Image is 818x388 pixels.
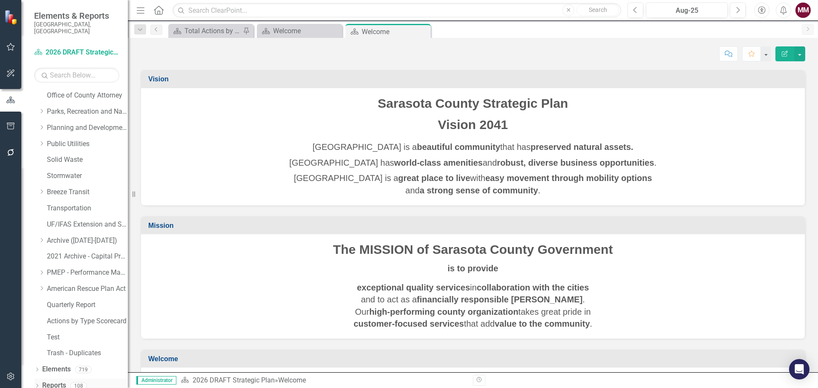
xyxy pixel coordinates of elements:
[75,366,92,373] div: 719
[357,283,470,292] strong: exceptional quality services
[47,236,128,246] a: Archive ([DATE]-[DATE])
[530,142,633,152] strong: preserved natural assets.
[170,26,241,36] a: Total Actions by Type
[47,333,128,342] a: Test
[47,268,128,278] a: PMEP - Performance Management Enhancement Program
[47,204,128,213] a: Transportation
[259,26,340,36] a: Welcome
[47,123,128,133] a: Planning and Development Services
[47,348,128,358] a: Trash - Duplicates
[354,319,464,328] strong: customer-focused services
[795,3,811,18] button: MM
[789,359,809,379] div: Open Intercom Messenger
[417,295,582,304] strong: financially responsible [PERSON_NAME]
[47,155,128,165] a: Solid Waste
[42,365,71,374] a: Elements
[495,319,590,328] strong: value to the community
[369,307,518,316] strong: high-performing county organization
[589,6,607,13] span: Search
[34,11,119,21] span: Elements & Reports
[193,376,275,384] a: 2026 DRAFT Strategic Plan
[294,173,652,195] span: [GEOGRAPHIC_DATA] is a with and .
[273,26,340,36] div: Welcome
[47,139,128,149] a: Public Utilities
[289,158,657,167] span: [GEOGRAPHIC_DATA] has and .
[173,3,621,18] input: Search ClearPoint...
[47,91,128,101] a: Office of County Attorney
[47,171,128,181] a: Stormwater
[34,21,119,35] small: [GEOGRAPHIC_DATA], [GEOGRAPHIC_DATA]
[477,283,589,292] strong: collaboration with the cities
[47,316,128,326] a: Actions by Type Scorecard
[417,142,500,152] strong: beautiful community
[362,26,429,37] div: Welcome
[47,284,128,294] a: American Rescue Plan Act
[354,283,592,329] span: in and to act as a . Our takes great pride in that add .
[485,173,652,183] strong: easy movement through mobility options
[278,376,306,384] div: Welcome
[184,26,241,36] div: Total Actions by Type
[497,158,654,167] strong: robust, diverse business opportunities
[47,300,128,310] a: Quarterly Report
[34,48,119,57] a: 2026 DRAFT Strategic Plan
[313,142,634,152] span: [GEOGRAPHIC_DATA] is a that has
[448,264,498,273] strong: is to provide
[333,242,613,256] span: The MISSION of Sarasota County Government
[4,10,19,25] img: ClearPoint Strategy
[47,252,128,262] a: 2021 Archive - Capital Projects
[398,173,470,183] strong: great place to live
[47,107,128,117] a: Parks, Recreation and Natural Resources
[646,3,728,18] button: Aug-25
[34,68,119,83] input: Search Below...
[649,6,725,16] div: Aug-25
[148,222,801,230] h3: Mission
[148,75,801,83] h3: Vision
[47,187,128,197] a: Breeze Transit
[438,118,508,132] span: Vision 2041
[136,376,176,385] span: Administrator
[420,186,538,195] strong: a strong sense of community
[181,376,467,385] div: »
[148,355,801,363] h3: Welcome
[576,4,619,16] button: Search
[378,96,568,110] span: Sarasota County Strategic Plan
[47,220,128,230] a: UF/IFAS Extension and Sustainability
[394,158,483,167] strong: world-class amenities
